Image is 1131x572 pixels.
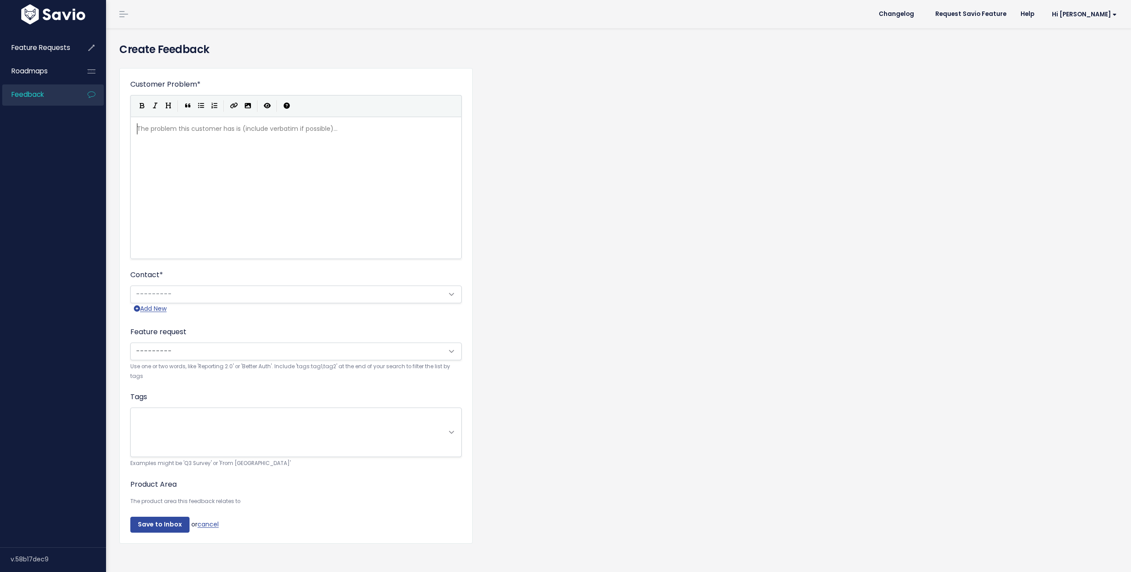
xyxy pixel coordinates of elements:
[2,38,73,58] a: Feature Requests
[1013,8,1041,21] a: Help
[257,100,258,111] i: |
[208,99,221,113] button: Numbered List
[1052,11,1117,18] span: Hi [PERSON_NAME]
[1041,8,1124,21] a: Hi [PERSON_NAME]
[130,79,462,533] form: or
[130,327,186,337] label: Feature request
[130,459,462,468] small: Examples might be 'Q3 Survey' or 'From [GEOGRAPHIC_DATA]'
[280,99,293,113] button: Markdown Guide
[227,99,241,113] button: Create Link
[197,520,219,529] a: cancel
[134,303,167,314] a: Add New
[19,4,87,24] img: logo-white.9d6f32f41409.svg
[277,100,277,111] i: |
[181,99,194,113] button: Quote
[130,517,190,533] input: Save to Inbox
[130,392,147,402] label: Tags
[224,100,224,111] i: |
[241,99,254,113] button: Import an image
[11,43,70,52] span: Feature Requests
[2,61,73,81] a: Roadmaps
[11,90,44,99] span: Feedback
[178,100,178,111] i: |
[2,84,73,105] a: Feedback
[135,99,148,113] button: Bold
[130,270,163,280] label: Contact
[194,99,208,113] button: Generic List
[148,99,162,113] button: Italic
[130,362,462,381] small: Use one or two words, like 'Reporting 2.0' or 'Better Auth'. Include 'tags:tag1,tag2' at the end ...
[130,479,177,490] label: Product Area
[11,66,48,76] span: Roadmaps
[928,8,1013,21] a: Request Savio Feature
[130,79,201,90] label: Customer Problem
[162,99,175,113] button: Heading
[119,42,1118,57] h4: Create Feedback
[11,548,106,571] div: v.58b17dec9
[130,497,462,506] small: The product area this feedback relates to
[261,99,274,113] button: Toggle Preview
[879,11,914,17] span: Changelog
